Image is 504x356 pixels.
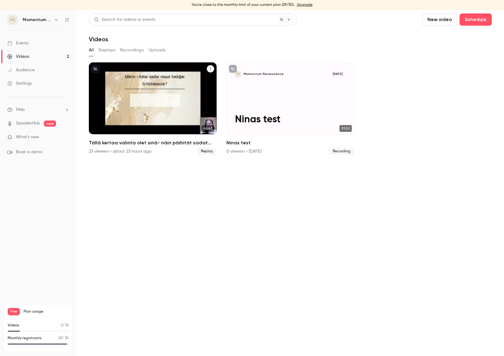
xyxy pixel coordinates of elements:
a: 46:43Tällä kertaa valinta olet sinä- näin päihität sadat hakijat ja saat kutsun haastatteluun!23 ... [89,62,217,155]
img: Momentum Renaissance [8,15,17,25]
button: New video [422,13,457,26]
div: 23 viewers • about 23 hours ago [89,148,151,154]
li: Tällä kertaa valinta olet sinä- näin päihität sadat hakijat ja saat kutsun haastatteluun! [89,62,217,155]
span: new [44,121,56,127]
p: / 10 [61,323,69,328]
button: unpublished [229,65,237,73]
li: help-dropdown-opener [7,106,69,113]
img: Ninas test [235,71,241,77]
span: Plan usage [24,309,69,314]
li: Ninas test [226,62,354,155]
span: 01:52 [339,125,352,132]
span: Book a demo [16,149,42,155]
ul: Videos [89,62,492,155]
h1: Videos [89,35,108,43]
span: Free [8,308,20,315]
span: [DATE] [330,71,346,77]
p: / 30 [58,336,69,341]
button: unpublished [91,65,99,73]
div: Settings [7,80,32,87]
span: 29 [58,336,62,340]
button: Uploads [149,45,166,55]
p: Momentum Renaissance [244,72,284,76]
h2: Tällä kertaa valinta olet sinä- näin päihität sadat hakijat ja saat kutsun haastatteluun! [89,139,217,146]
button: Schedule [460,13,492,26]
div: 0 viewers • [DATE] [226,148,261,154]
h6: Momentum Renaissance [23,17,51,23]
div: Audience [7,67,35,73]
button: Recordings [120,45,144,55]
button: All [89,45,94,55]
span: 46:43 [202,125,214,132]
div: Videos [7,54,29,60]
button: Replays [99,45,115,55]
div: Search for videos or events [94,17,155,23]
p: Videos [8,323,19,328]
a: Ninas testMomentum Renaissance[DATE]Ninas test01:52Ninas test0 viewers • [DATE]Recording [226,62,354,155]
h2: Ninas test [226,139,354,146]
section: Videos [89,13,492,352]
span: Recording [329,148,354,155]
p: Monthly registrants [8,336,42,341]
a: SpeakerHub [16,120,40,127]
span: 2 [61,324,63,327]
div: Events [7,40,28,46]
span: Help [16,106,25,113]
span: Replay [197,148,217,155]
p: Ninas test [235,114,346,126]
a: Upgrade [297,2,313,7]
span: What's new [16,134,39,140]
